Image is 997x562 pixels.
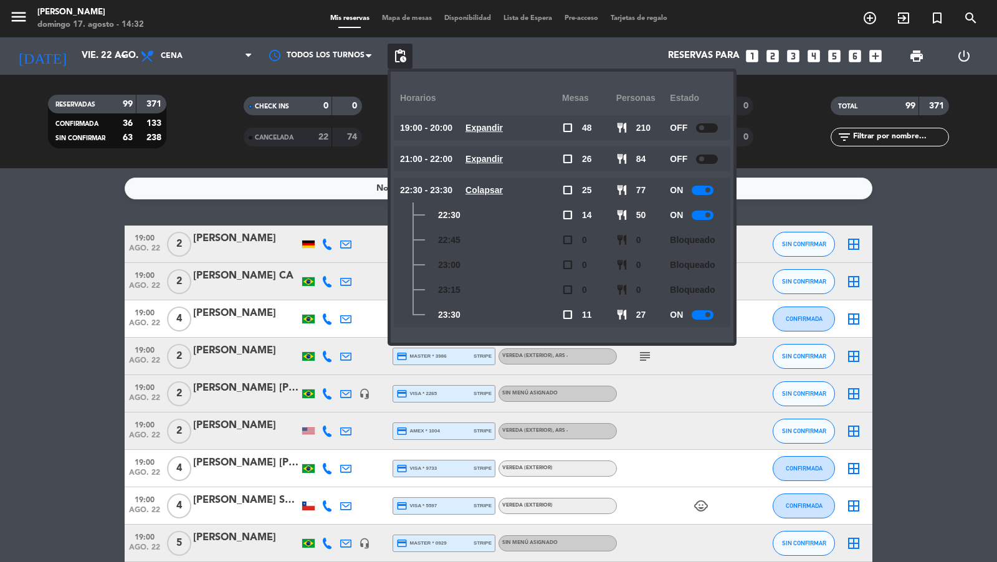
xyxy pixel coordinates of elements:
[474,464,492,472] span: stripe
[846,312,861,326] i: border_all
[396,388,408,399] i: credit_card
[474,502,492,510] span: stripe
[129,379,160,394] span: 19:00
[129,319,160,333] span: ago. 22
[129,267,160,282] span: 19:00
[502,353,568,358] span: Vereda (EXTERIOR)
[765,48,781,64] i: looks_two
[474,352,492,360] span: stripe
[909,49,924,64] span: print
[167,269,191,294] span: 2
[129,356,160,371] span: ago. 22
[582,208,592,222] span: 14
[123,119,133,128] strong: 36
[502,391,558,396] span: Sin menú asignado
[847,48,863,64] i: looks_6
[359,388,370,399] i: headset_mic
[474,389,492,398] span: stripe
[146,100,164,108] strong: 371
[465,123,503,133] u: Expandir
[846,461,861,476] i: border_all
[806,48,822,64] i: looks_4
[129,394,160,408] span: ago. 22
[193,305,299,321] div: [PERSON_NAME]
[376,181,621,196] div: No hay notas para este servicio. Haz clic para agregar una
[502,503,553,508] span: Vereda (EXTERIOR)
[636,308,646,322] span: 27
[465,154,503,164] u: Expandir
[670,233,715,247] span: Bloqueado
[562,209,573,221] span: check_box_outline_blank
[167,531,191,556] span: 5
[670,183,683,198] span: ON
[636,121,651,135] span: 210
[400,183,452,198] span: 22:30 - 23:30
[396,463,437,474] span: visa * 9733
[129,305,160,319] span: 19:00
[438,308,460,322] span: 23:30
[562,122,573,133] span: check_box_outline_blank
[582,183,592,198] span: 25
[396,538,447,549] span: master * 0929
[359,538,370,549] i: headset_mic
[670,152,687,166] span: OFF
[167,419,191,444] span: 2
[129,282,160,296] span: ago. 22
[616,209,627,221] span: restaurant
[826,48,842,64] i: looks_5
[161,52,183,60] span: Cena
[396,388,437,399] span: visa * 2265
[896,11,911,26] i: exit_to_app
[582,152,592,166] span: 26
[396,463,408,474] i: credit_card
[582,258,587,272] span: 0
[396,500,437,512] span: visa * 5597
[846,237,861,252] i: border_all
[636,258,641,272] span: 0
[773,493,835,518] button: CONFIRMADA
[582,233,587,247] span: 0
[773,381,835,406] button: SIN CONFIRMAR
[193,380,299,396] div: [PERSON_NAME] [PERSON_NAME]
[744,48,760,64] i: looks_one
[670,208,683,222] span: ON
[562,184,573,196] span: check_box_outline_blank
[694,498,708,513] i: child_care
[743,102,751,110] strong: 0
[773,456,835,481] button: CONFIRMADA
[438,258,460,272] span: 23:00
[55,135,105,141] span: SIN CONFIRMAR
[782,427,826,434] span: SIN CONFIRMAR
[616,259,627,270] span: restaurant
[465,185,503,195] u: Colapsar
[837,130,852,145] i: filter_list
[636,152,646,166] span: 84
[846,349,861,364] i: border_all
[400,121,452,135] span: 19:00 - 20:00
[867,48,884,64] i: add_box
[167,307,191,331] span: 4
[438,233,460,247] span: 22:45
[9,7,28,31] button: menu
[846,386,861,401] i: border_all
[616,153,627,164] span: restaurant
[773,269,835,294] button: SIN CONFIRMAR
[782,278,826,285] span: SIN CONFIRMAR
[502,540,558,545] span: Sin menú asignado
[323,102,328,110] strong: 0
[396,426,440,437] span: amex * 1004
[352,102,360,110] strong: 0
[636,183,646,198] span: 77
[376,15,438,22] span: Mapa de mesas
[129,454,160,469] span: 19:00
[616,284,627,295] span: restaurant
[773,344,835,369] button: SIN CONFIRMAR
[782,390,826,397] span: SIN CONFIRMAR
[616,81,670,115] div: personas
[670,81,724,115] div: Estado
[562,284,573,295] span: check_box_outline_blank
[37,19,144,31] div: domingo 17. agosto - 14:32
[116,49,131,64] i: arrow_drop_down
[558,15,604,22] span: Pre-acceso
[55,102,95,108] span: RESERVADAS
